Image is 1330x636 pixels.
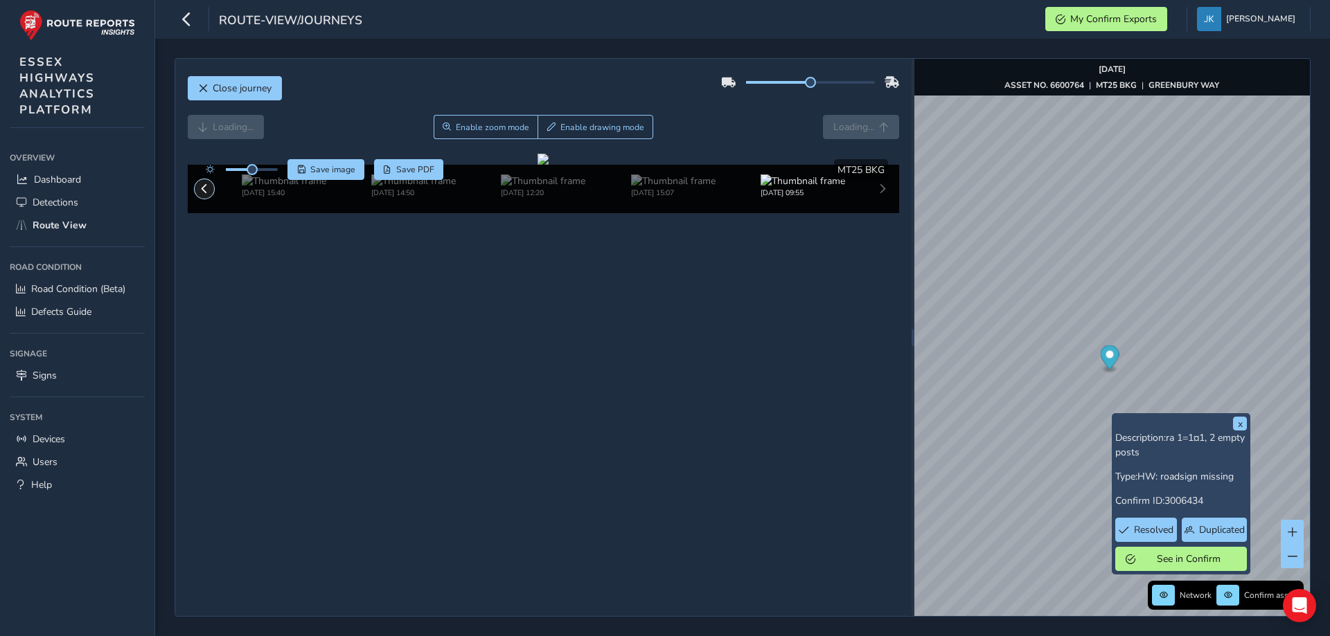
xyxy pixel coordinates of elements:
strong: ASSET NO. 6600764 [1004,80,1084,91]
button: Save [287,159,364,180]
a: Devices [10,428,145,451]
p: Description: [1115,430,1247,460]
p: Confirm ID: [1115,493,1247,508]
span: Save PDF [396,164,434,175]
span: My Confirm Exports [1070,12,1157,26]
span: Duplicated [1199,523,1245,536]
a: Road Condition (Beta) [10,278,145,300]
span: 3006434 [1164,494,1203,507]
div: [DATE] 15:07 [631,188,716,198]
img: rr logo [19,10,135,41]
a: Dashboard [10,168,145,191]
img: Thumbnail frame [371,174,456,188]
div: Open Intercom Messenger [1283,589,1316,622]
span: Enable drawing mode [560,122,644,133]
button: My Confirm Exports [1045,7,1167,31]
span: Dashboard [34,173,81,186]
img: Thumbnail frame [242,174,326,188]
span: HW: roadsign missing [1137,470,1234,483]
div: System [10,407,145,428]
span: Help [31,478,52,491]
div: [DATE] 14:50 [371,188,456,198]
button: [PERSON_NAME] [1197,7,1300,31]
button: Duplicated [1182,518,1247,542]
button: Close journey [188,76,282,100]
div: [DATE] 12:20 [501,188,585,198]
strong: MT25 BKG [1096,80,1137,91]
button: Resolved [1115,518,1177,542]
p: Type: [1115,469,1247,484]
button: Zoom [434,115,538,139]
span: ra 1=1¤1, 2 empty posts [1115,431,1245,459]
button: See in Confirm [1115,547,1247,571]
div: Map marker [1100,345,1119,374]
img: Thumbnail frame [631,174,716,188]
span: Devices [33,433,65,446]
span: Route View [33,219,87,232]
span: MT25 BKG [837,163,885,176]
span: Defects Guide [31,305,91,318]
div: [DATE] 15:40 [242,188,326,198]
img: Thumbnail frame [761,174,845,188]
span: Confirm assets [1244,590,1300,601]
button: x [1233,417,1247,430]
strong: [DATE] [1099,64,1126,75]
div: | | [1004,80,1219,91]
span: Users [33,455,57,469]
a: Defects Guide [10,300,145,323]
a: Detections [10,191,145,214]
a: Users [10,451,145,473]
div: [DATE] 09:55 [761,188,845,198]
span: Resolved [1134,523,1173,536]
span: Signs [33,369,57,382]
span: Detections [33,196,78,209]
strong: GREENBURY WAY [1149,80,1219,91]
span: Network [1180,590,1212,601]
div: Signage [10,343,145,364]
span: Close journey [213,82,272,95]
button: PDF [374,159,444,180]
img: Thumbnail frame [501,174,585,188]
span: Enable zoom mode [456,122,529,133]
span: ESSEX HIGHWAYS ANALYTICS PLATFORM [19,54,95,118]
span: route-view/journeys [219,12,362,31]
div: Road Condition [10,257,145,278]
a: Signs [10,364,145,387]
span: See in Confirm [1140,552,1236,565]
a: Help [10,473,145,496]
div: Overview [10,147,145,168]
a: Route View [10,214,145,237]
span: [PERSON_NAME] [1226,7,1295,31]
span: Road Condition (Beta) [31,282,125,296]
button: Draw [538,115,653,139]
img: diamond-layout [1197,7,1221,31]
span: Save image [310,164,355,175]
